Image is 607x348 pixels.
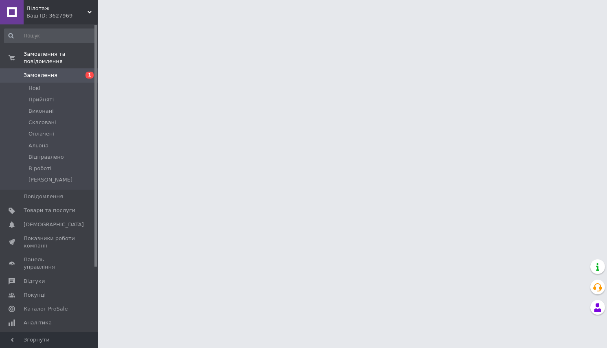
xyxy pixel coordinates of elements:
[28,119,56,126] span: Скасовані
[24,235,75,250] span: Показники роботи компанії
[26,12,98,20] div: Ваш ID: 3627969
[28,130,54,138] span: Оплачені
[24,278,45,285] span: Відгуки
[28,176,72,184] span: [PERSON_NAME]
[24,305,68,313] span: Каталог ProSale
[24,319,52,326] span: Аналітика
[28,165,51,172] span: В роботі
[24,72,57,79] span: Замовлення
[24,207,75,214] span: Товари та послуги
[28,142,48,149] span: Альона
[28,96,54,103] span: Прийняті
[24,193,63,200] span: Повідомлення
[24,291,46,299] span: Покупці
[28,107,54,115] span: Виконані
[85,72,94,79] span: 1
[28,85,40,92] span: Нові
[24,256,75,271] span: Панель управління
[24,221,84,228] span: [DEMOGRAPHIC_DATA]
[4,28,96,43] input: Пошук
[26,5,88,12] span: Пілотаж
[28,153,64,161] span: Відправлено
[24,50,98,65] span: Замовлення та повідомлення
